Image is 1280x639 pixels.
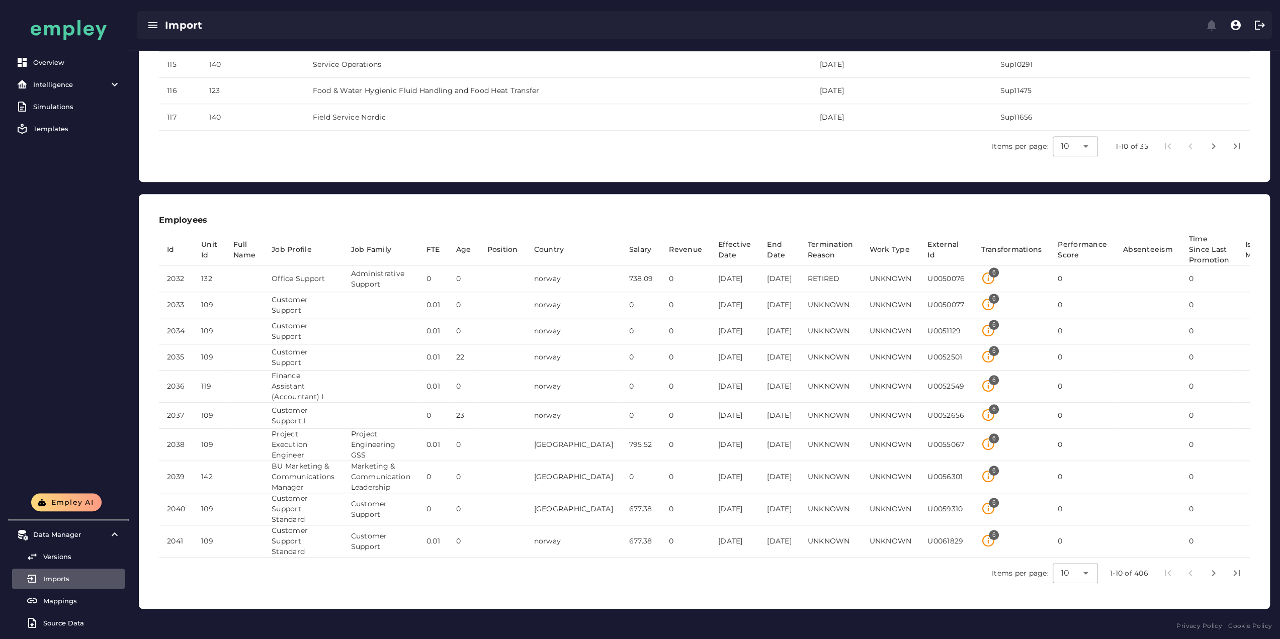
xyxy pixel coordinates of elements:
[534,244,564,255] span: Country
[159,78,201,104] td: 116
[159,52,201,78] td: 115
[193,371,225,403] td: 119
[989,320,999,330] span: Badge
[418,461,448,493] td: 0
[919,493,973,525] td: U0059310
[710,266,759,292] td: [DATE]
[621,429,661,461] td: 795.52
[811,104,915,130] td: [DATE]
[981,244,1042,255] span: Transformations
[33,58,121,66] div: Overview
[264,371,343,403] td: Finance Assistant (Accountant) I
[800,461,862,493] td: UNKNOWN
[710,493,759,525] td: [DATE]
[989,530,999,540] span: Badge
[159,461,193,493] td: 2039
[759,292,800,318] td: [DATE]
[193,525,225,557] td: 109
[710,403,759,429] td: [DATE]
[448,461,479,493] td: 0
[448,266,479,292] td: 0
[629,244,652,255] span: Salary
[526,525,621,557] td: norway
[919,403,973,429] td: U0052656
[661,292,710,318] td: 0
[862,403,920,429] td: UNKNOWN
[759,461,800,493] td: [DATE]
[1050,371,1115,403] td: 0
[862,429,920,461] td: UNKNOWN
[12,52,125,72] a: Overview
[343,493,418,525] td: Customer Support
[808,239,854,260] span: Termination Reason
[1061,567,1069,579] span: 10
[800,493,862,525] td: UNKNOWN
[710,292,759,318] td: [DATE]
[862,525,920,557] td: UNKNOWN
[12,97,125,117] a: Simulations
[1205,564,1223,582] button: Next page
[1181,292,1237,318] td: 0
[1176,621,1222,631] a: Privacy Policy
[800,371,862,403] td: UNKNOWN
[159,214,1250,226] h3: Employees
[33,530,104,538] div: Data Manager
[661,461,710,493] td: 0
[710,371,759,403] td: [DATE]
[12,613,125,633] a: Source Data
[800,429,862,461] td: UNKNOWN
[661,403,710,429] td: 0
[919,371,973,403] td: U0052549
[1181,371,1237,403] td: 0
[919,461,973,493] td: U0056301
[862,493,920,525] td: UNKNOWN
[800,525,862,557] td: UNKNOWN
[1228,621,1272,631] a: Cookie Policy
[264,292,343,318] td: Customer Support
[12,569,125,589] a: Imports
[919,525,973,557] td: U0061829
[989,267,999,278] span: Badge
[621,461,661,493] td: 0
[418,429,448,461] td: 0.01
[193,292,225,318] td: 109
[526,429,621,461] td: [GEOGRAPHIC_DATA]
[264,525,343,557] td: Customer Support Standard
[669,244,702,255] span: Revenue
[992,78,1077,104] td: Sup11475
[201,239,217,260] span: Unit Id
[1050,429,1115,461] td: 0
[418,344,448,371] td: 0.01
[1181,429,1237,461] td: 0
[526,344,621,371] td: norway
[1061,140,1069,152] span: 10
[343,461,418,493] td: Marketing & Communication Leadership
[989,498,999,508] span: Badge
[811,78,915,104] td: [DATE]
[526,371,621,403] td: norway
[1156,135,1248,158] nav: Pagination Navigation
[759,318,800,344] td: [DATE]
[12,546,125,567] a: Versions
[800,266,862,292] td: RETIRED
[264,461,343,493] td: BU Marketing & Communications Manager
[193,493,225,525] td: 109
[1181,344,1237,371] td: 0
[710,429,759,461] td: [DATE]
[621,403,661,429] td: 0
[1110,568,1148,579] div: 1-10 of 406
[992,104,1077,130] td: Sup11656
[165,18,682,32] div: Import
[661,429,710,461] td: 0
[661,318,710,344] td: 0
[167,244,175,255] span: Id
[1050,318,1115,344] td: 0
[526,292,621,318] td: norway
[862,371,920,403] td: UNKNOWN
[1205,137,1223,155] button: Next page
[159,292,193,318] td: 2033
[919,266,973,292] td: U0050076
[992,52,1077,78] td: Sup10291
[418,403,448,429] td: 0
[989,466,999,476] span: Badge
